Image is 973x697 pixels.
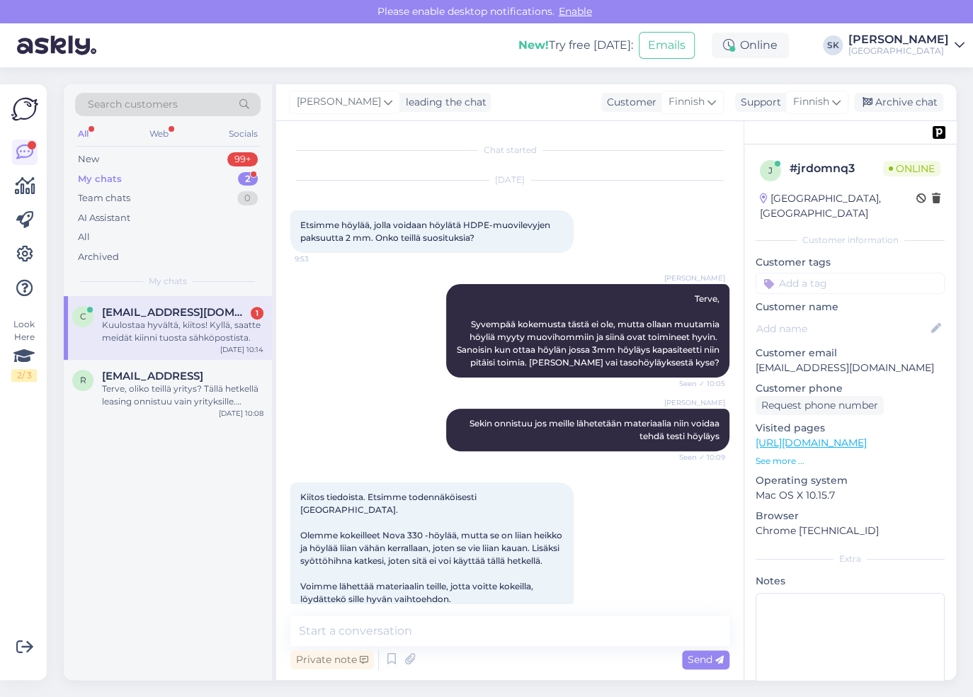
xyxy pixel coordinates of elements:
[601,95,656,110] div: Customer
[78,172,122,186] div: My chats
[78,191,130,205] div: Team chats
[78,152,99,166] div: New
[756,552,945,565] div: Extra
[88,97,178,112] span: Search customers
[664,397,725,408] span: [PERSON_NAME]
[518,38,549,52] b: New!
[756,523,945,538] p: Chrome [TECHNICAL_ID]
[102,382,263,408] div: Terve, oliko teillä yritys? Tällä hetkellä leasing onnistuu vain yrityksille. Verkkokaupassa on m...
[712,33,789,58] div: Online
[933,126,945,139] img: pd
[848,45,949,57] div: [GEOGRAPHIC_DATA]
[756,574,945,589] p: Notes
[672,378,725,389] span: Seen ✓ 10:05
[790,160,883,177] div: # jrdomnq3
[756,455,945,467] p: See more ...
[78,211,130,225] div: AI Assistant
[219,408,263,419] div: [DATE] 10:08
[756,300,945,314] p: Customer name
[554,5,596,18] span: Enable
[756,473,945,488] p: Operating system
[78,230,90,244] div: All
[760,191,916,221] div: [GEOGRAPHIC_DATA], [GEOGRAPHIC_DATA]
[470,418,722,441] span: Sekin onnistuu jos meille lähetetään materiaalia niin voidaa tehdä testi höyläys
[756,361,945,375] p: [EMAIL_ADDRESS][DOMAIN_NAME]
[756,321,928,336] input: Add name
[290,650,374,669] div: Private note
[756,273,945,294] input: Add a tag
[848,34,965,57] a: [PERSON_NAME][GEOGRAPHIC_DATA]
[400,95,486,110] div: leading the chat
[756,421,945,436] p: Visited pages
[11,96,38,123] img: Askly Logo
[854,93,943,112] div: Archive chat
[102,370,203,382] span: rainernieminen66@gmail.comm
[290,144,729,157] div: Chat started
[80,311,86,322] span: c
[756,509,945,523] p: Browser
[756,436,867,449] a: [URL][DOMAIN_NAME]
[102,306,249,319] span: conny@aluexbeams.com
[297,94,381,110] span: [PERSON_NAME]
[227,152,258,166] div: 99+
[300,220,552,243] span: Etsimme höylää, jolla voidaan höylätä HDPE-muovilevyjen paksuutta 2 mm. Onko teillä suosituksia?
[883,161,940,176] span: Online
[226,125,261,143] div: Socials
[11,318,37,382] div: Look Here
[290,174,729,186] div: [DATE]
[639,32,695,59] button: Emails
[518,37,633,54] div: Try free [DATE]:
[220,344,263,355] div: [DATE] 10:14
[237,191,258,205] div: 0
[11,369,37,382] div: 2 / 3
[756,488,945,503] p: Mac OS X 10.15.7
[664,273,725,283] span: [PERSON_NAME]
[75,125,91,143] div: All
[102,319,263,344] div: Kuulostaa hyvältä, kiitos! Kyllä, saatte meidät kiinni tuosta sähköpostista.
[756,255,945,270] p: Customer tags
[756,346,945,361] p: Customer email
[793,94,829,110] span: Finnish
[300,492,564,604] span: Kiitos tiedoista. Etsimme todennäköisesti [GEOGRAPHIC_DATA]. Olemme kokeilleet Nova 330 -höylää, ...
[735,95,781,110] div: Support
[78,250,119,264] div: Archived
[688,653,724,666] span: Send
[672,452,725,463] span: Seen ✓ 10:09
[823,35,843,55] div: SK
[149,275,187,288] span: My chats
[80,375,86,385] span: r
[768,165,773,176] span: j
[251,307,263,319] div: 1
[238,172,258,186] div: 2
[295,254,348,264] span: 9:53
[756,234,945,246] div: Customer information
[147,125,171,143] div: Web
[668,94,705,110] span: Finnish
[848,34,949,45] div: [PERSON_NAME]
[756,381,945,396] p: Customer phone
[756,396,884,415] div: Request phone number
